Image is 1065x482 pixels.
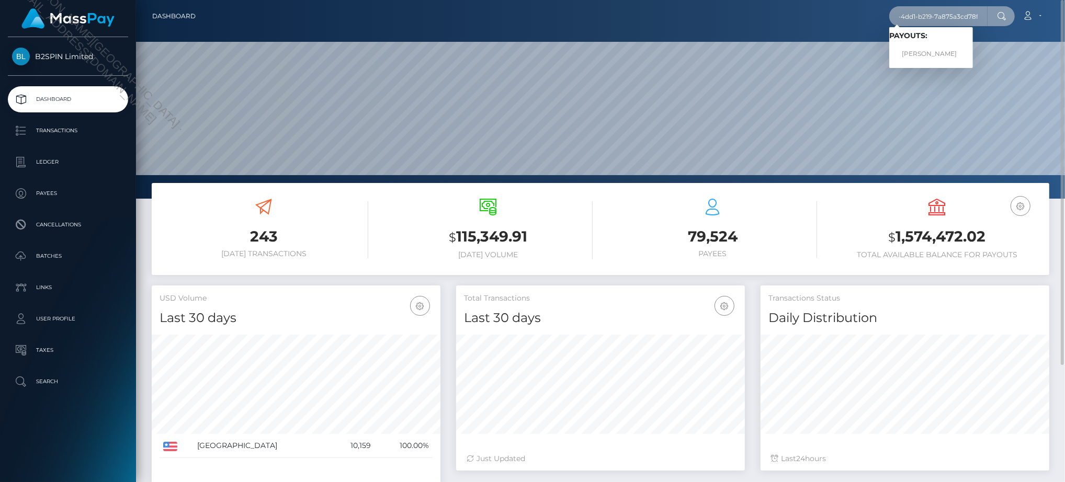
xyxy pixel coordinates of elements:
[8,243,128,269] a: Batches
[833,250,1041,259] h6: Total Available Balance for Payouts
[768,293,1041,304] h5: Transactions Status
[8,369,128,395] a: Search
[8,274,128,301] a: Links
[194,434,331,458] td: [GEOGRAPHIC_DATA]
[152,5,196,27] a: Dashboard
[12,342,124,358] p: Taxes
[608,226,817,247] h3: 79,524
[8,52,128,61] span: B2SPIN Limited
[12,48,30,65] img: B2SPIN Limited
[8,337,128,363] a: Taxes
[21,8,115,29] img: MassPay Logo
[12,311,124,327] p: User Profile
[12,217,124,233] p: Cancellations
[331,434,375,458] td: 10,159
[12,374,124,389] p: Search
[771,453,1039,464] div: Last hours
[8,149,128,175] a: Ledger
[768,309,1041,327] h4: Daily Distribution
[12,123,124,139] p: Transactions
[8,212,128,238] a: Cancellations
[464,293,737,304] h5: Total Transactions
[889,6,988,26] input: Search...
[8,86,128,112] a: Dashboard
[449,230,457,245] small: $
[375,434,433,458] td: 100.00%
[160,309,433,327] h4: Last 30 days
[464,309,737,327] h4: Last 30 days
[160,293,433,304] h5: USD Volume
[12,154,124,170] p: Ledger
[608,249,817,258] h6: Payees
[889,230,896,245] small: $
[889,44,973,64] a: [PERSON_NAME]
[163,442,177,451] img: US.png
[12,186,124,201] p: Payees
[12,280,124,295] p: Links
[12,248,124,264] p: Batches
[8,306,128,332] a: User Profile
[889,31,973,40] h6: Payouts:
[8,118,128,144] a: Transactions
[160,226,368,247] h3: 243
[384,226,593,248] h3: 115,349.91
[833,226,1041,248] h3: 1,574,472.02
[467,453,734,464] div: Just Updated
[384,250,593,259] h6: [DATE] Volume
[12,91,124,107] p: Dashboard
[796,454,805,463] span: 24
[160,249,368,258] h6: [DATE] Transactions
[8,180,128,206] a: Payees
